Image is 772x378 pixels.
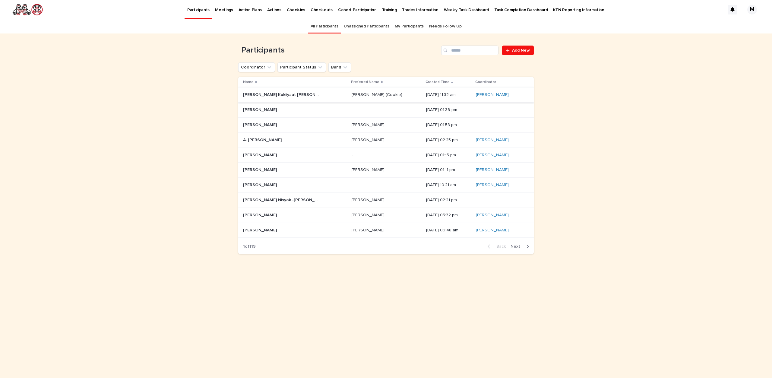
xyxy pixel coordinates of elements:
[238,148,534,163] tr: [PERSON_NAME][PERSON_NAME] -- [DATE] 01:15 pm[PERSON_NAME]
[426,107,471,113] p: [DATE] 01:39 pm
[352,121,386,128] p: [PERSON_NAME]
[238,87,534,103] tr: [PERSON_NAME] Kukiiyaut [PERSON_NAME][PERSON_NAME] Kukiiyaut [PERSON_NAME] [PERSON_NAME] (Cookie)...
[344,19,389,33] a: Unassigned Participants
[502,46,534,55] a: Add New
[243,211,278,218] p: [PERSON_NAME]
[426,122,471,128] p: [DATE] 01:58 pm
[243,106,278,113] p: [PERSON_NAME]
[395,19,424,33] a: My Participants
[476,92,509,97] a: [PERSON_NAME]
[352,211,386,218] p: [PERSON_NAME]
[512,48,530,52] span: Add New
[238,163,534,178] tr: [PERSON_NAME][PERSON_NAME] [PERSON_NAME][PERSON_NAME] [DATE] 01:11 pm[PERSON_NAME]
[243,121,278,128] p: [PERSON_NAME]
[476,107,524,113] p: -
[426,79,450,85] p: Created Time
[426,153,471,158] p: [DATE] 01:15 pm
[238,208,534,223] tr: [PERSON_NAME][PERSON_NAME] [PERSON_NAME][PERSON_NAME] [DATE] 05:32 pm[PERSON_NAME]
[426,138,471,143] p: [DATE] 02:25 pm
[747,5,757,14] div: M
[238,132,534,148] tr: A. [PERSON_NAME]A. [PERSON_NAME] [PERSON_NAME][PERSON_NAME] [DATE] 02:25 pm[PERSON_NAME]
[352,136,386,143] p: [PERSON_NAME]
[243,166,278,173] p: [PERSON_NAME]
[426,183,471,188] p: [DATE] 10:21 am
[352,91,403,97] p: [PERSON_NAME] (Cookie)
[483,244,508,249] button: Back
[311,19,338,33] a: All Participants
[426,92,471,97] p: [DATE] 11:32 am
[238,117,534,132] tr: [PERSON_NAME][PERSON_NAME] [PERSON_NAME][PERSON_NAME] [DATE] 01:58 pm-
[238,192,534,208] tr: [PERSON_NAME] Nisyok -[PERSON_NAME][PERSON_NAME] Nisyok -[PERSON_NAME] [PERSON_NAME][PERSON_NAME]...
[243,91,320,97] p: [PERSON_NAME] Kukiiyaut [PERSON_NAME]
[352,181,354,188] p: -
[429,19,461,33] a: Needs Follow Up
[476,122,524,128] p: -
[426,198,471,203] p: [DATE] 02:21 pm
[351,79,379,85] p: Preferred Name
[352,196,386,203] p: [PERSON_NAME]
[476,213,509,218] a: [PERSON_NAME]
[243,79,254,85] p: Name
[238,62,275,72] button: Coordinator
[476,167,509,173] a: [PERSON_NAME]
[426,213,471,218] p: [DATE] 05:32 pm
[243,181,278,188] p: [PERSON_NAME]
[426,167,471,173] p: [DATE] 01:11 pm
[243,196,320,203] p: [PERSON_NAME] Nisyok -[PERSON_NAME]
[426,228,471,233] p: [DATE] 09:48 am
[328,62,351,72] button: Band
[352,106,354,113] p: -
[352,166,386,173] p: [PERSON_NAME]
[508,244,534,249] button: Next
[352,151,354,158] p: -
[476,183,509,188] a: [PERSON_NAME]
[441,46,498,55] input: Search
[493,244,506,249] span: Back
[243,227,278,233] p: [PERSON_NAME]
[511,244,524,249] span: Next
[243,151,278,158] p: [PERSON_NAME]
[475,79,496,85] p: Coordinator
[238,46,439,55] h1: Participants
[476,198,524,203] p: -
[238,239,261,254] p: 1 of 119
[476,153,509,158] a: [PERSON_NAME]
[352,227,386,233] p: [PERSON_NAME]
[476,228,509,233] a: [PERSON_NAME]
[476,138,509,143] a: [PERSON_NAME]
[238,178,534,193] tr: [PERSON_NAME][PERSON_NAME] -- [DATE] 10:21 am[PERSON_NAME]
[238,223,534,238] tr: [PERSON_NAME][PERSON_NAME] [PERSON_NAME][PERSON_NAME] [DATE] 09:48 am[PERSON_NAME]
[12,4,43,16] img: rNyI97lYS1uoOg9yXW8k
[277,62,326,72] button: Participant Status
[243,136,283,143] p: A. [PERSON_NAME]
[238,103,534,118] tr: [PERSON_NAME][PERSON_NAME] -- [DATE] 01:39 pm-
